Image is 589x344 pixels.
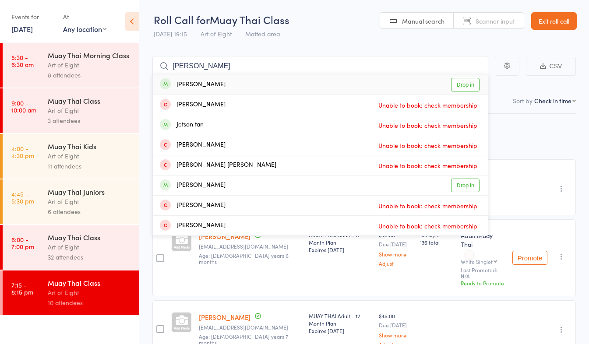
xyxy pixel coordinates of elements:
[245,29,280,38] span: Matted area
[512,251,547,265] button: Promote
[48,197,131,207] div: Art of Eight
[379,241,413,247] small: Due [DATE]
[152,56,488,76] input: Search by name
[48,105,131,116] div: Art of Eight
[376,119,480,132] span: Unable to book: check membership
[11,281,33,295] time: 7:15 - 8:15 pm
[451,78,480,91] a: Drop in
[160,100,226,110] div: [PERSON_NAME]
[476,17,515,25] span: Scanner input
[48,278,131,288] div: Muay Thai Class
[160,140,226,150] div: [PERSON_NAME]
[199,243,302,249] small: Rooney0433544@gmail.com
[199,324,302,330] small: ginezsean17@gmail.com
[160,221,226,231] div: [PERSON_NAME]
[48,151,131,161] div: Art of Eight
[199,312,250,322] a: [PERSON_NAME]
[48,116,131,126] div: 3 attendees
[3,270,139,315] a: 7:15 -8:15 pmMuay Thai ClassArt of Eight10 attendees
[11,190,34,204] time: 4:45 - 5:30 pm
[160,180,226,190] div: [PERSON_NAME]
[11,10,54,24] div: Events for
[11,54,34,68] time: 5:30 - 6:30 am
[3,179,139,224] a: 4:45 -5:30 pmMuay Thai JuniorsArt of Eight6 attendees
[48,141,131,151] div: Muay Thai Kids
[48,288,131,298] div: Art of Eight
[63,10,106,24] div: At
[48,70,131,80] div: 8 attendees
[48,242,131,252] div: Art of Eight
[11,24,33,34] a: [DATE]
[376,159,480,172] span: Unable to book: check membership
[309,312,372,334] div: MUAY THAI Adult - 12 Month Plan
[420,239,454,246] span: 136 total
[3,225,139,270] a: 6:00 -7:00 pmMuay Thai ClassArt of Eight32 attendees
[3,88,139,133] a: 9:00 -10:00 amMuay Thai ClassArt of Eight3 attendees
[48,96,131,105] div: Muay Thai Class
[309,327,372,334] div: Expires [DATE]
[513,96,533,105] label: Sort by
[420,312,454,319] div: -
[461,259,493,264] div: White Singlet
[201,29,232,38] span: Art of Eight
[48,252,131,262] div: 32 attendees
[531,12,577,30] a: Exit roll call
[48,232,131,242] div: Muay Thai Class
[154,12,210,27] span: Roll Call for
[461,267,505,280] small: Last Promoted: N/A
[309,246,372,253] div: Expires [DATE]
[210,12,289,27] span: Muay Thai Class
[451,179,480,192] a: Drop in
[154,29,187,38] span: [DATE] 19:15
[48,50,131,60] div: Muay Thai Morning Class
[376,199,480,212] span: Unable to book: check membership
[160,200,226,211] div: [PERSON_NAME]
[11,236,34,250] time: 6:00 - 7:00 pm
[309,231,372,253] div: MUAY THAI Adult - 12 Month Plan
[160,160,276,170] div: [PERSON_NAME] [PERSON_NAME]
[11,99,36,113] time: 9:00 - 10:00 am
[160,80,226,90] div: [PERSON_NAME]
[199,232,250,241] a: [PERSON_NAME]
[3,134,139,179] a: 4:00 -4:30 pmMuay Thai KidsArt of Eight11 attendees
[48,60,131,70] div: Art of Eight
[376,139,480,152] span: Unable to book: check membership
[461,312,505,319] div: -
[48,298,131,308] div: 10 attendees
[48,187,131,197] div: Muay Thai Juniors
[3,43,139,88] a: 5:30 -6:30 amMuay Thai Morning ClassArt of Eight8 attendees
[11,145,34,159] time: 4:00 - 4:30 pm
[534,96,571,105] div: Check in time
[379,231,413,266] div: $45.00
[379,332,413,338] a: Show more
[526,57,576,76] button: CSV
[461,279,505,287] div: Ready to Promote
[461,231,505,249] div: Adult Muay Thai
[461,251,505,264] div: -
[379,260,413,266] a: Adjust
[48,207,131,217] div: 6 attendees
[48,161,131,171] div: 11 attendees
[376,98,480,112] span: Unable to book: check membership
[63,24,106,34] div: Any location
[379,322,413,328] small: Due [DATE]
[379,251,413,257] a: Show more
[402,17,444,25] span: Manual search
[376,219,480,232] span: Unable to book: check membership
[160,120,204,130] div: Jetson tan
[199,252,289,265] span: Age: [DEMOGRAPHIC_DATA] years 6 months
